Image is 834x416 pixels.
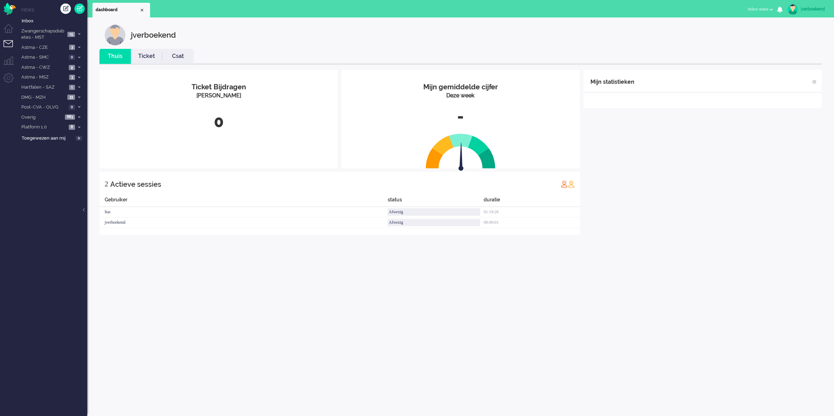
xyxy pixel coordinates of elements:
[561,180,568,187] img: profile_red.svg
[20,134,87,142] a: Toegewezen aan mij 0
[131,52,162,60] a: Ticket
[22,135,74,142] span: Toegewezen aan mij
[3,73,19,89] li: Admin menu
[110,177,161,191] div: Actieve sessies
[162,52,194,60] a: Csat
[20,64,67,71] span: Astma - CWZ
[20,114,63,121] span: Overig
[801,6,827,13] div: jverboekend
[60,3,71,14] div: Creëer ticket
[67,32,75,37] span: 15
[484,217,580,228] div: 00:00:01
[69,65,75,70] span: 9
[20,124,67,131] span: Platform 1.0
[22,18,87,24] span: Inbox
[747,7,768,12] span: Select status
[3,24,19,39] li: Dashboard menu
[347,82,574,92] div: Mijn gemiddelde cijfer
[69,105,75,110] span: 0
[20,84,67,91] span: Hartfalen - SAZ
[20,54,67,61] span: Astma - SMC
[76,136,82,141] span: 0
[69,85,75,90] span: 1
[484,196,580,207] div: duratie
[21,7,87,13] li: Views
[99,49,131,64] li: Thuis
[99,207,388,217] div: ltas
[568,180,575,187] img: profile_orange.svg
[347,92,574,100] div: Deze week
[20,28,65,41] span: Zwangerschapsdiabetes - MST
[65,114,75,120] span: 683
[162,49,194,64] li: Csat
[69,125,75,130] span: 8
[484,207,580,217] div: 01:19:26
[426,133,496,169] img: semi_circle.svg
[347,105,574,128] div: -
[590,75,634,89] div: Mijn statistieken
[20,44,67,51] span: Astma - CZE
[99,196,388,207] div: Gebruiker
[69,75,75,80] span: 3
[99,217,388,228] div: jverboekend
[3,5,16,10] a: Omnidesk
[67,95,75,100] span: 33
[3,3,16,15] img: flow_omnibird.svg
[105,92,333,100] div: [PERSON_NAME]
[105,110,333,133] div: 0
[69,45,75,50] span: 3
[20,17,87,24] a: Inbox
[139,7,145,13] div: Close tab
[786,4,827,15] a: jverboekend
[3,57,19,72] li: Supervisor menu
[20,94,65,101] span: DMG - MZH
[105,177,108,191] div: 2
[446,142,476,172] img: arrow.svg
[3,40,19,56] li: Tickets menu
[743,4,777,14] button: Select status
[743,2,777,17] li: Select status
[105,82,333,92] div: Ticket Bijdragen
[131,24,176,45] div: jverboekend
[388,196,484,207] div: status
[69,55,75,60] span: 0
[20,104,67,111] span: Post-CVA - OLVG
[99,52,131,60] a: Thuis
[92,3,150,17] li: Dashboard
[20,74,67,81] span: Astma - MSZ
[105,24,126,45] img: customer.svg
[388,219,480,226] div: Afwezig
[388,208,480,216] div: Afwezig
[131,49,162,64] li: Ticket
[788,4,798,15] img: avatar
[74,3,85,14] a: Quick Ticket
[96,7,139,13] span: dashboard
